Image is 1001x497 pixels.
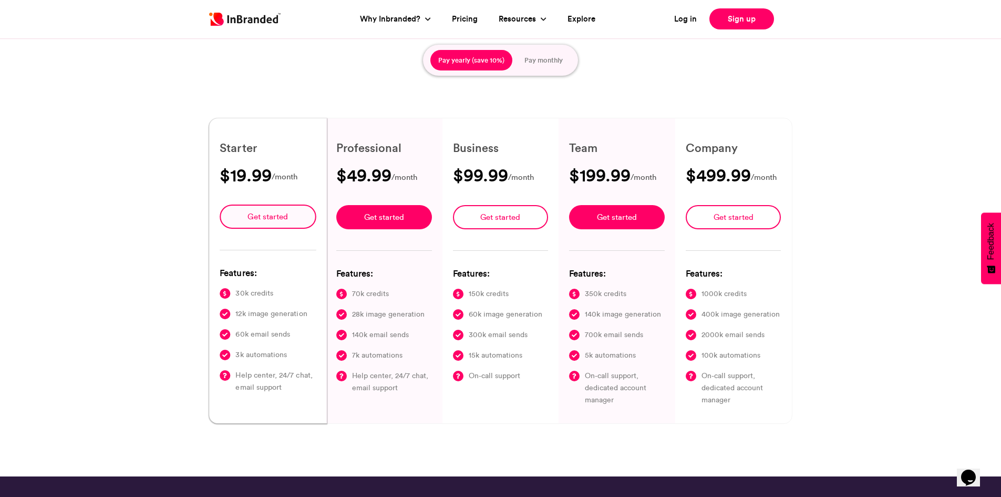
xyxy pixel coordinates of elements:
[686,167,751,184] h3: $499.99
[585,329,643,341] span: 700k email sends
[517,50,571,71] button: Pay monthly
[701,370,781,406] span: On-call support, dedicated account manager
[585,370,665,406] span: On-call support, dedicated account manager
[220,139,316,156] h6: Starter
[235,370,316,394] span: Help center, 24/7 chat, email support
[453,139,549,156] h6: Business
[701,349,760,361] span: 100k automations
[336,167,391,184] h3: $49.99
[701,329,765,341] span: 2000k email sends
[701,288,747,300] span: 1000k credits
[235,288,273,300] span: 30k credits
[508,171,534,184] span: /month
[499,13,539,25] a: Resources
[352,329,409,341] span: 140k email sends
[352,308,425,320] span: 28k image generation
[986,223,996,260] span: Feedback
[751,171,777,184] span: /month
[701,308,780,320] span: 400k image generation
[336,205,432,229] a: Get started
[469,370,520,382] span: On-call support
[981,212,1001,284] button: Feedback - Show survey
[352,370,432,394] span: Help center, 24/7 chat, email support
[569,167,631,184] h3: $199.99
[336,139,432,156] h6: Professional
[957,455,990,486] iframe: chat widget
[469,329,528,341] span: 300k email sends
[585,288,626,300] span: 350k credits
[585,308,661,320] span: 140k image generation
[272,171,297,184] span: /month
[686,139,781,156] h6: Company
[469,288,509,300] span: 150k credits
[686,267,781,280] h6: Features:
[709,8,774,29] a: Sign up
[453,205,549,229] a: Get started
[235,329,290,341] span: 60k email sends
[569,267,665,280] h6: Features:
[674,13,697,25] a: Log in
[209,13,281,26] img: Inbranded
[235,349,287,361] span: 3k automations
[360,13,423,25] a: Why Inbranded?
[569,205,665,229] a: Get started
[391,171,417,184] span: /month
[452,13,478,25] a: Pricing
[220,205,316,229] a: Get started
[453,167,508,184] h3: $99.99
[235,308,307,320] span: 12k image generation
[453,267,549,280] h6: Features:
[220,167,272,184] h3: $19.99
[352,288,389,300] span: 70k credits
[336,267,432,280] h6: Features:
[569,139,665,156] h6: Team
[686,205,781,229] a: Get started
[469,349,522,361] span: 15k automations
[585,349,636,361] span: 5k automations
[631,171,656,184] span: /month
[352,349,403,361] span: 7k automations
[220,267,316,280] h6: Features:
[430,50,512,71] button: Pay yearly (save 10%)
[567,13,595,25] a: Explore
[469,308,542,320] span: 60k image generation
